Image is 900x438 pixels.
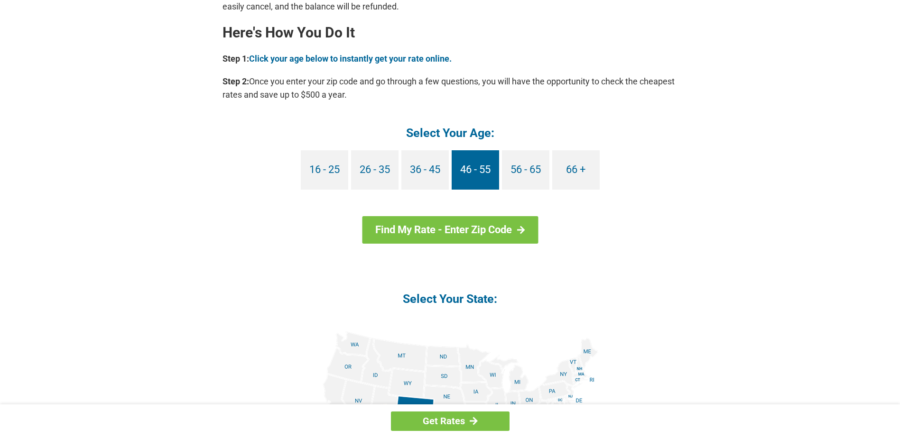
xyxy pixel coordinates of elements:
a: 26 - 35 [351,150,399,190]
h2: Here's How You Do It [223,25,678,40]
b: Step 2: [223,76,249,86]
a: Click your age below to instantly get your rate online. [249,54,452,64]
a: 56 - 65 [502,150,549,190]
h4: Select Your State: [223,291,678,307]
a: 46 - 55 [452,150,499,190]
a: Get Rates [391,411,510,431]
a: Find My Rate - Enter Zip Code [362,216,538,244]
a: 36 - 45 [401,150,449,190]
p: Once you enter your zip code and go through a few questions, you will have the opportunity to che... [223,75,678,101]
h4: Select Your Age: [223,125,678,141]
a: 16 - 25 [301,150,348,190]
b: Step 1: [223,54,249,64]
a: 66 + [552,150,600,190]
